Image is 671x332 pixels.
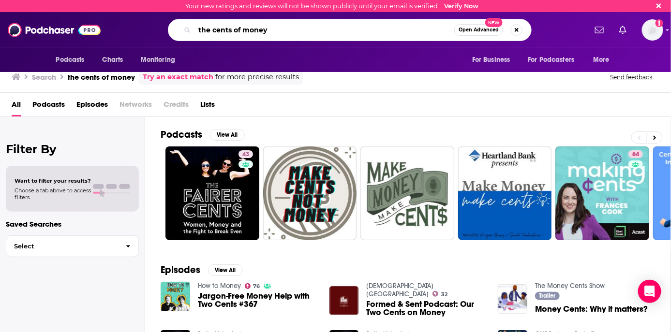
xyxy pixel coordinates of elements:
[586,51,622,69] button: open menu
[215,72,299,83] span: for more precise results
[535,282,605,290] a: The Money Cents Show
[56,53,85,67] span: Podcasts
[642,19,663,41] button: Show profile menu
[15,187,91,201] span: Choose a tab above to access filters.
[12,97,21,116] a: All
[165,146,259,240] a: 43
[485,18,503,27] span: New
[242,150,249,159] span: 43
[15,177,91,184] span: Want to filter your results?
[185,2,478,10] div: Your new ratings and reviews will not be shown publicly until your email is verified.
[103,53,123,67] span: Charts
[164,97,189,116] span: Credits
[200,97,215,116] a: Lists
[642,19,663,41] span: Logged in as jbarbour
[454,24,503,36] button: Open AdvancedNew
[522,51,589,69] button: open menu
[632,150,639,159] span: 64
[6,243,118,249] span: Select
[198,292,318,308] a: Jargon-Free Money Help with Two Cents #367
[498,284,527,314] img: Money Cents: Why it matters?
[253,284,260,289] span: 76
[459,28,499,32] span: Open Advanced
[208,264,243,276] button: View All
[32,72,56,82] h3: Search
[96,51,129,69] a: Charts
[593,53,610,67] span: More
[535,305,648,313] a: Money Cents: Why it matters?
[161,129,202,141] h2: Podcasts
[194,22,454,38] input: Search podcasts, credits, & more...
[472,53,510,67] span: For Business
[628,150,643,158] a: 64
[591,22,608,38] a: Show notifications dropdown
[161,129,245,141] a: PodcastsView All
[161,264,200,276] h2: Episodes
[441,292,447,297] span: 32
[642,19,663,41] img: User Profile
[134,51,188,69] button: open menu
[539,293,556,299] span: Trailer
[528,53,575,67] span: For Podcasters
[329,286,359,316] img: Formed & Sent Podcast: Our Two Cents on Money
[6,142,139,156] h2: Filter By
[6,235,139,257] button: Select
[245,283,260,289] a: 76
[198,282,241,290] a: How to Money
[656,19,663,27] svg: Email not verified
[555,146,649,240] a: 64
[239,150,253,158] a: 43
[6,219,139,229] p: Saved Searches
[49,51,97,69] button: open menu
[465,51,522,69] button: open menu
[607,73,656,81] button: Send feedback
[638,280,661,303] div: Open Intercom Messenger
[119,97,152,116] span: Networks
[8,21,101,39] img: Podchaser - Follow, Share and Rate Podcasts
[76,97,108,116] a: Episodes
[68,72,135,82] h3: the cents of money
[161,264,243,276] a: EpisodesView All
[32,97,65,116] a: Podcasts
[141,53,175,67] span: Monitoring
[366,300,486,317] a: Formed & Sent Podcast: Our Two Cents on Money
[366,282,433,298] a: The Village Church
[143,72,213,83] a: Try an exact match
[615,22,630,38] a: Show notifications dropdown
[168,19,532,41] div: Search podcasts, credits, & more...
[432,291,447,297] a: 32
[210,129,245,141] button: View All
[444,2,478,10] a: Verify Now
[161,282,190,311] img: Jargon-Free Money Help with Two Cents #367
